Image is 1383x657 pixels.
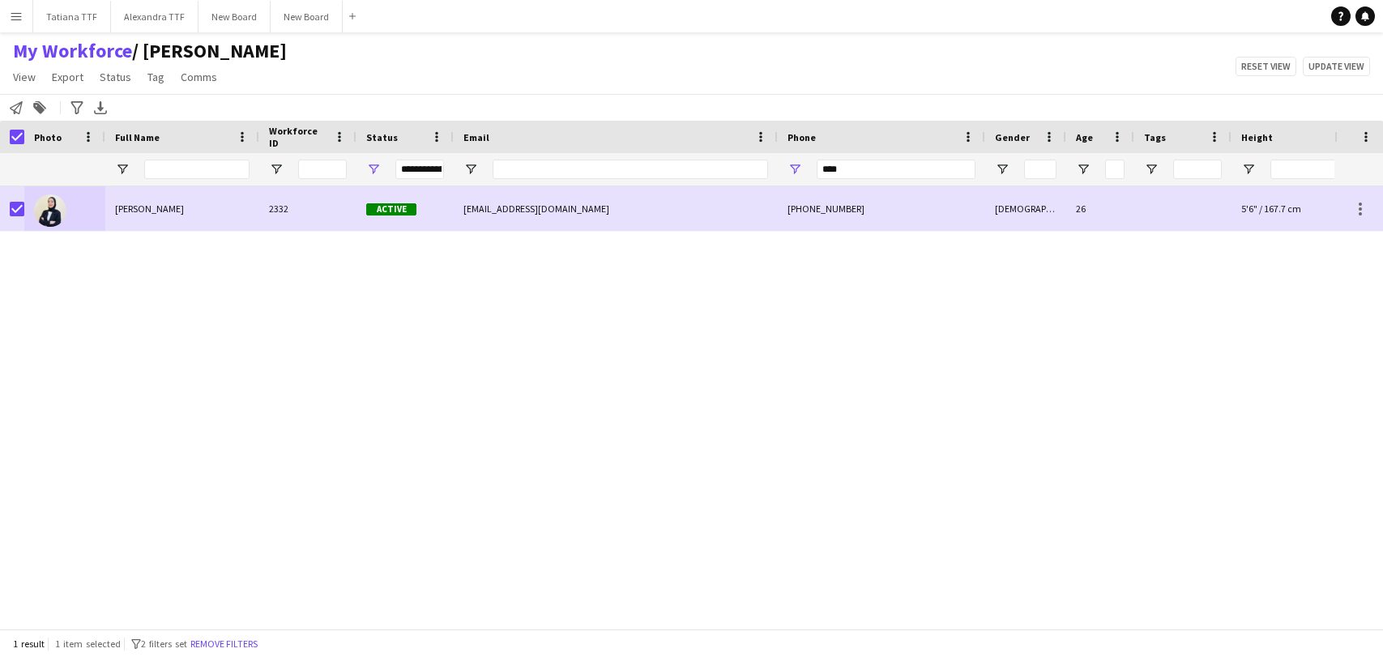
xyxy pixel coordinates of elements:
button: Open Filter Menu [269,162,284,177]
span: Export [52,70,83,84]
button: Reset view [1236,57,1296,76]
a: Status [93,66,138,87]
input: Gender Filter Input [1024,160,1056,179]
span: [PERSON_NAME] [115,203,184,215]
span: Email [463,131,489,143]
input: Tags Filter Input [1173,160,1222,179]
div: 26 [1066,186,1134,231]
span: Workforce ID [269,125,327,149]
span: Full Name [115,131,160,143]
span: View [13,70,36,84]
span: TATIANA [132,39,287,63]
span: Tags [1144,131,1166,143]
span: Height [1241,131,1273,143]
button: Remove filters [187,635,261,653]
span: Age [1076,131,1093,143]
button: Open Filter Menu [1144,162,1159,177]
app-action-btn: Notify workforce [6,98,26,117]
input: Workforce ID Filter Input [298,160,347,179]
span: Active [366,203,416,215]
app-action-btn: Add to tag [30,98,49,117]
span: Comms [181,70,217,84]
app-action-btn: Advanced filters [67,98,87,117]
button: Tatiana TTF [33,1,111,32]
input: Age Filter Input [1105,160,1125,179]
span: Tag [147,70,164,84]
div: 2332 [259,186,356,231]
a: Export [45,66,90,87]
button: Open Filter Menu [1076,162,1091,177]
button: Open Filter Menu [1241,162,1256,177]
button: New Board [271,1,343,32]
div: [PHONE_NUMBER] [778,186,985,231]
a: View [6,66,42,87]
span: 1 item selected [55,638,121,650]
div: [DEMOGRAPHIC_DATA] [985,186,1066,231]
a: Comms [174,66,224,87]
a: Tag [141,66,171,87]
button: Open Filter Menu [366,162,381,177]
button: Open Filter Menu [995,162,1010,177]
span: Phone [788,131,816,143]
span: Photo [34,131,62,143]
span: 2 filters set [141,638,187,650]
button: Update view [1303,57,1370,76]
div: [EMAIL_ADDRESS][DOMAIN_NAME] [454,186,778,231]
img: Reham Alafandi [34,194,66,227]
button: Open Filter Menu [788,162,802,177]
button: New Board [198,1,271,32]
span: Status [100,70,131,84]
button: Alexandra TTF [111,1,198,32]
span: Status [366,131,398,143]
app-action-btn: Export XLSX [91,98,110,117]
span: Gender [995,131,1030,143]
a: My Workforce [13,39,132,63]
input: Email Filter Input [493,160,768,179]
input: Phone Filter Input [817,160,975,179]
button: Open Filter Menu [463,162,478,177]
input: Full Name Filter Input [144,160,250,179]
button: Open Filter Menu [115,162,130,177]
